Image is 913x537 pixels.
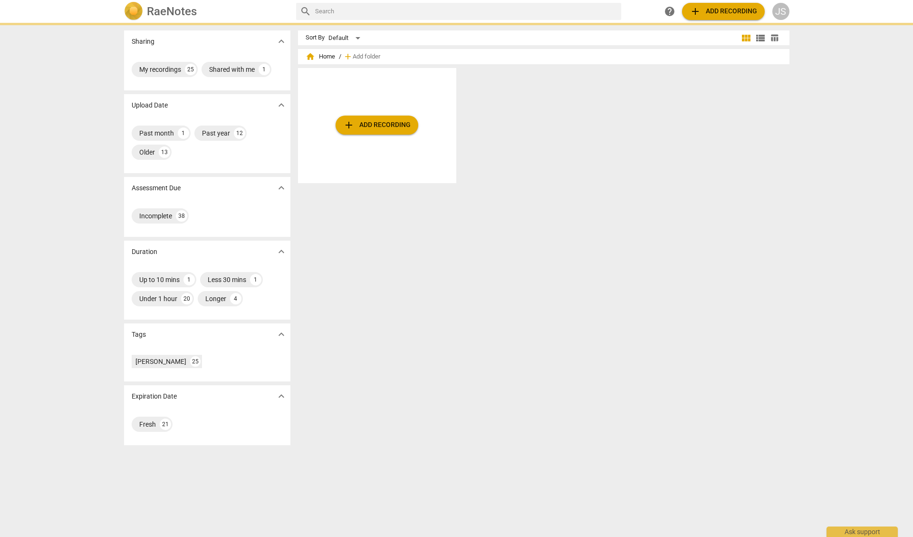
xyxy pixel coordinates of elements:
[755,32,766,44] span: view_list
[740,32,752,44] span: view_module
[690,6,701,17] span: add
[147,5,197,18] h2: RaeNotes
[160,419,171,430] div: 21
[682,3,765,20] button: Upload
[202,128,230,138] div: Past year
[343,119,411,131] span: Add recording
[274,181,288,195] button: Show more
[315,4,617,19] input: Search
[139,147,155,157] div: Older
[661,3,678,20] a: Help
[181,293,192,304] div: 20
[139,294,177,303] div: Under 1 hour
[132,183,181,193] p: Assessment Due
[306,34,325,41] div: Sort By
[139,420,156,429] div: Fresh
[768,31,782,45] button: Table view
[274,98,288,112] button: Show more
[234,127,245,139] div: 12
[664,6,675,17] span: help
[176,210,187,222] div: 38
[132,391,177,401] p: Expiration Date
[259,64,270,75] div: 1
[132,330,146,340] p: Tags
[139,211,172,221] div: Incomplete
[339,53,341,60] span: /
[139,65,181,74] div: My recordings
[159,146,170,158] div: 13
[276,36,287,47] span: expand_more
[209,65,255,74] div: Shared with me
[205,294,226,303] div: Longer
[274,327,288,342] button: Show more
[132,100,168,110] p: Upload Date
[190,356,201,367] div: 25
[124,2,143,21] img: Logo
[827,527,898,537] div: Ask support
[183,274,195,285] div: 1
[276,182,287,194] span: expand_more
[178,127,189,139] div: 1
[353,53,380,60] span: Add folder
[343,52,353,61] span: add
[276,246,287,257] span: expand_more
[300,6,311,17] span: search
[753,31,768,45] button: List view
[124,2,288,21] a: LogoRaeNotes
[132,247,157,257] p: Duration
[690,6,757,17] span: Add recording
[185,64,196,75] div: 25
[739,31,753,45] button: Tile view
[132,37,154,47] p: Sharing
[139,128,174,138] div: Past month
[230,293,241,304] div: 4
[135,357,186,366] div: [PERSON_NAME]
[772,3,789,20] button: JS
[343,119,355,131] span: add
[276,391,287,402] span: expand_more
[276,99,287,111] span: expand_more
[336,116,418,135] button: Upload
[139,275,180,284] div: Up to 10 mins
[306,52,335,61] span: Home
[274,389,288,403] button: Show more
[306,52,315,61] span: home
[250,274,261,285] div: 1
[328,30,364,46] div: Default
[276,329,287,340] span: expand_more
[208,275,246,284] div: Less 30 mins
[770,33,779,42] span: table_chart
[274,34,288,49] button: Show more
[274,244,288,259] button: Show more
